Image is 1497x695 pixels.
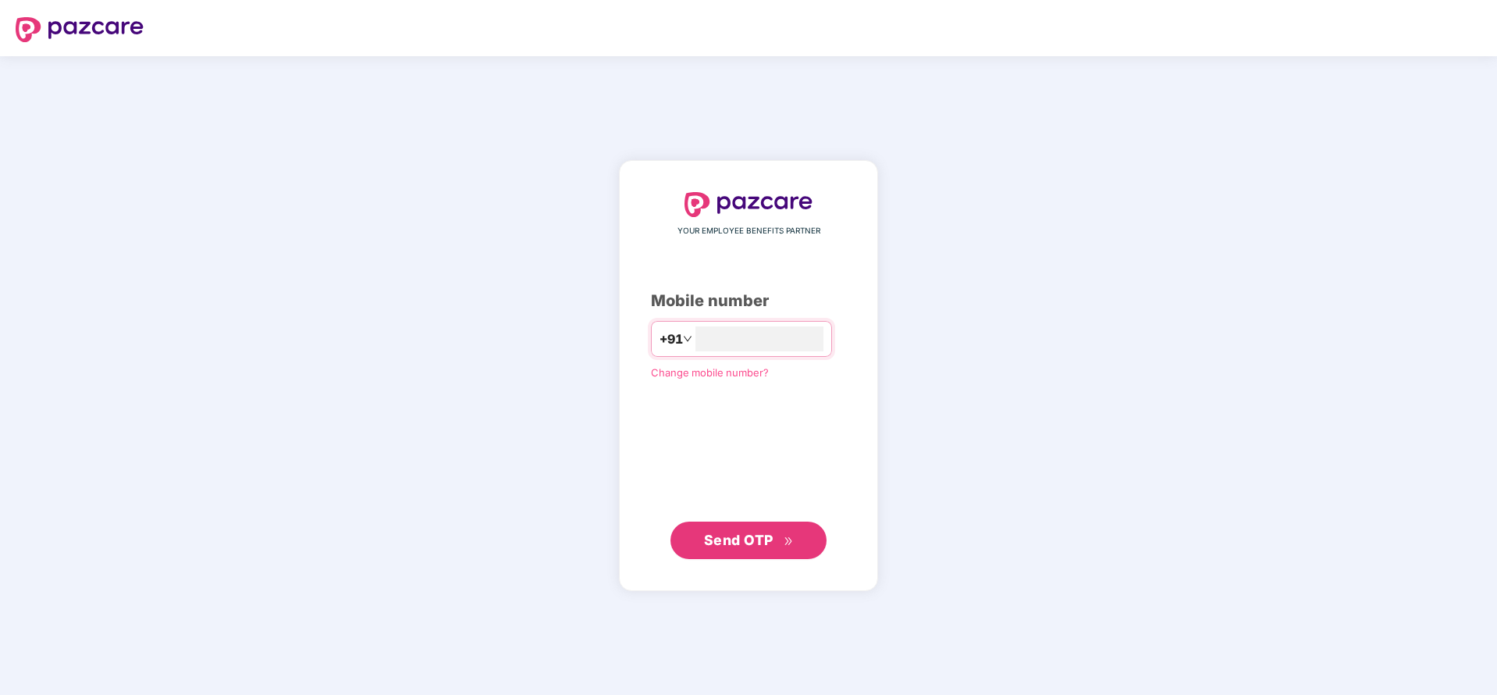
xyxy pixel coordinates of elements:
[683,334,692,344] span: down
[651,366,769,379] a: Change mobile number?
[651,289,846,313] div: Mobile number
[677,225,820,237] span: YOUR EMPLOYEE BENEFITS PARTNER
[684,192,813,217] img: logo
[784,536,794,547] span: double-right
[16,17,144,42] img: logo
[670,522,827,559] button: Send OTPdouble-right
[704,532,773,548] span: Send OTP
[660,330,683,349] span: +91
